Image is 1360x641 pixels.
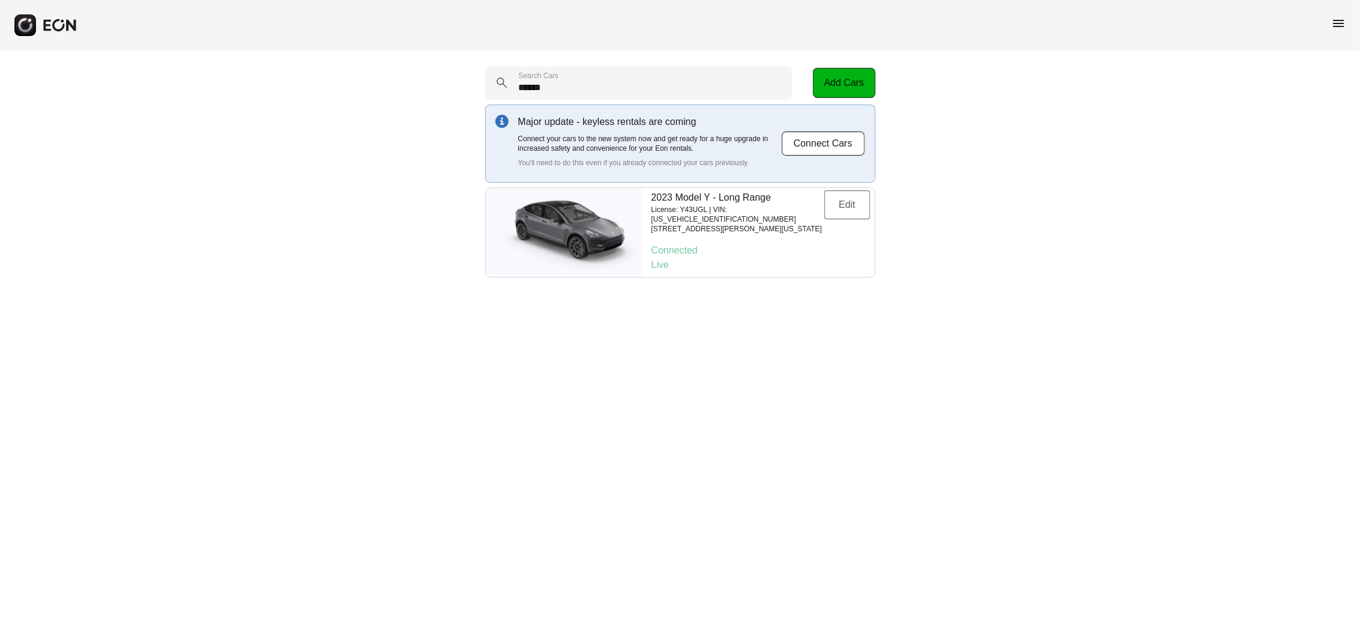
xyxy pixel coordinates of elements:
[518,115,781,129] p: Major update - keyless rentals are coming
[495,115,509,128] img: info
[824,190,870,219] button: Edit
[651,243,870,258] p: Connected
[781,131,865,156] button: Connect Cars
[651,190,824,205] p: 2023 Model Y - Long Range
[1331,16,1346,31] span: menu
[518,134,781,153] p: Connect your cars to the new system now and get ready for a huge upgrade in increased safety and ...
[651,224,824,234] p: [STREET_ADDRESS][PERSON_NAME][US_STATE]
[651,258,870,272] p: Live
[486,193,642,272] img: car
[518,158,781,168] p: You'll need to do this even if you already connected your cars previously.
[813,68,875,98] button: Add Cars
[519,71,559,81] label: Search Cars
[651,205,824,224] p: License: Y43UGL | VIN: [US_VEHICLE_IDENTIFICATION_NUMBER]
